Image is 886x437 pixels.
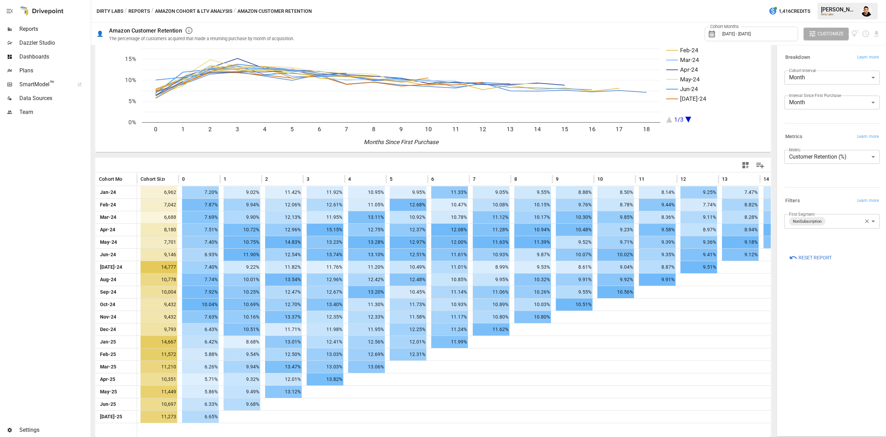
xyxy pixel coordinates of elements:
span: 13.37% [265,311,302,323]
button: Customize [804,28,849,40]
span: 8 [514,176,517,182]
span: 1,416 Credits [779,7,810,16]
div: Month [784,71,880,84]
span: 9.22% [224,261,260,273]
span: 9.92% [597,274,634,286]
span: 9.02% [224,186,260,198]
text: 5% [128,98,136,105]
span: 10.26% [514,286,551,298]
span: 12.48% [390,274,426,286]
span: 9.13% [763,236,800,248]
span: 10.80% [514,311,551,323]
span: 8.14% [639,186,676,198]
div: Francisco Sanchez [861,6,872,17]
text: May-24 [680,76,700,83]
span: 0 [182,176,185,182]
span: Sep-24 [99,286,117,298]
span: May-24 [99,236,118,248]
span: 9.35% [639,249,676,261]
span: 10.04% [182,298,219,311]
button: Sort [604,174,613,184]
span: Settings [19,426,89,434]
span: 12.96% [265,224,302,236]
button: Sort [227,174,237,184]
span: 12.68% [390,199,426,211]
span: 7.20% [182,186,219,198]
button: Sort [435,174,444,184]
span: 10.45% [390,286,426,298]
span: 10.25% [224,286,260,298]
span: 10 [597,176,603,182]
span: Dazzler Studio [19,39,89,47]
text: 2 [208,126,212,133]
label: First Segment [789,211,815,217]
span: ™ [49,79,54,88]
div: Amazon Customer Retention [109,27,182,34]
span: 12.33% [348,311,385,323]
span: 10.94% [514,224,551,236]
span: 10.01% [224,274,260,286]
span: 7.47% [722,186,759,198]
span: 7.40% [763,186,800,198]
span: 8.94% [722,224,759,236]
text: 8 [372,126,376,133]
button: Sort [186,174,195,184]
span: 13.23% [307,236,343,248]
span: 10.92% [390,211,426,223]
span: 11.61% [431,249,468,261]
span: 7.51% [182,224,219,236]
text: 0 [154,126,157,133]
span: 9.11% [680,211,717,223]
div: 👤 [97,30,103,37]
span: 9,793 [141,323,177,336]
span: 11.73% [390,298,426,311]
span: 13.28% [348,236,385,248]
span: 6 [431,176,434,182]
text: Jun-24 [680,86,698,92]
text: 1/3 [674,116,684,123]
button: Sort [269,174,278,184]
span: 11.62% [473,323,509,336]
span: Mar-24 [99,211,117,223]
span: 6.42% [182,336,219,348]
span: Learn more [857,54,879,61]
span: 13.10% [348,249,385,261]
text: 10% [125,77,136,83]
label: Cohort Months [708,24,741,30]
span: SmartModel [19,80,70,89]
button: Amazon Cohort & LTV Analysis [155,7,232,16]
text: 0% [128,119,136,126]
span: 8.82% [722,199,759,211]
span: 11.01% [431,261,468,273]
span: 9.52% [556,236,593,248]
span: Oct-24 [99,298,116,311]
text: 17 [616,126,623,133]
button: Schedule report [862,30,870,38]
span: 10.75% [224,236,260,248]
span: 10.80% [473,311,509,323]
label: Metric [789,147,801,153]
label: Cohort Interval [789,68,816,73]
div: [PERSON_NAME] [821,6,857,13]
span: 9.18% [722,236,759,248]
span: Data Sources [19,94,89,102]
span: 8.87% [639,261,676,273]
span: 12.54% [265,249,302,261]
button: Sort [687,174,696,184]
span: 2 [265,176,268,182]
span: 12.96% [307,274,343,286]
span: 9.90% [224,211,260,223]
span: 12.75% [348,224,385,236]
text: Feb-24 [680,47,698,54]
span: Dashboards [19,53,89,61]
span: 9.55% [514,186,551,198]
span: 9.55% [556,286,593,298]
span: 11.95% [307,211,343,223]
button: Sort [165,174,175,184]
span: 9.91% [639,274,676,286]
span: 12.70% [265,298,302,311]
span: 9.39% [639,236,676,248]
span: 10.07% [556,249,593,261]
text: 11 [452,126,459,133]
span: 11.95% [348,323,385,336]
